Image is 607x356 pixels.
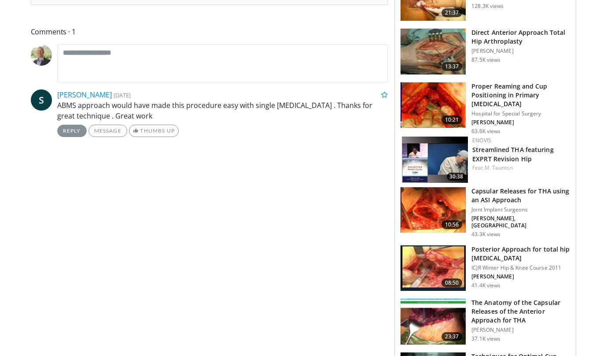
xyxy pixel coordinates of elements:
a: [PERSON_NAME] [57,90,112,100]
div: Feat. [472,164,569,172]
a: Message [88,125,127,137]
p: ABMS approach would have made this procedure easy with single [MEDICAL_DATA] . Thanks for great t... [57,100,388,121]
a: 23:37 The Anatomy of the Capsular Releases of the Anterior Approach for THA [PERSON_NAME] 37.1K v... [400,298,570,345]
p: [PERSON_NAME], [GEOGRAPHIC_DATA] [471,215,570,229]
a: S [31,89,52,111]
img: 314571_3.png.150x105_q85_crop-smart_upscale.jpg [401,187,466,233]
p: 63.6K views [471,128,500,135]
img: 099a0359-b241-4c0e-b33e-4b9c9876bee9.150x105_q85_crop-smart_upscale.jpg [402,137,468,183]
span: 10:56 [441,220,463,229]
p: [PERSON_NAME] [471,48,570,55]
span: 30:38 [447,173,466,181]
img: c4ab79f4-af1a-4690-87a6-21f275021fd0.150x105_q85_crop-smart_upscale.jpg [401,299,466,345]
h3: Capsular Releases for THA using an ASI Approach [471,187,570,204]
span: 21:37 [441,8,463,17]
a: Enovis [472,137,491,144]
img: 294118_0000_1.png.150x105_q85_crop-smart_upscale.jpg [401,29,466,74]
p: [PERSON_NAME] [471,119,570,126]
h3: The Anatomy of the Capsular Releases of the Anterior Approach for THA [471,298,570,325]
h3: Direct Anterior Approach Total Hip Arthroplasty [471,28,570,46]
a: 13:37 Direct Anterior Approach Total Hip Arthroplasty [PERSON_NAME] 87.5K views [400,28,570,75]
a: 30:38 [402,137,468,183]
a: Reply [57,125,87,137]
small: [DATE] [114,91,131,99]
p: Hospital for Special Surgery [471,110,570,117]
span: 23:37 [441,332,463,341]
a: Thumbs Up [129,125,179,137]
span: Comments 1 [31,26,388,37]
p: 43.3K views [471,231,500,238]
a: 10:21 Proper Reaming and Cup Positioning in Primary [MEDICAL_DATA] Hospital for Special Surgery [... [400,82,570,135]
h3: Posterior Approach for total hip [MEDICAL_DATA] [471,245,570,263]
span: 10:21 [441,115,463,124]
p: 128.3K views [471,3,504,10]
span: 13:37 [441,62,463,71]
p: [PERSON_NAME] [471,273,570,280]
p: 41.4K views [471,282,500,289]
img: 297873_0003_1.png.150x105_q85_crop-smart_upscale.jpg [401,245,466,291]
img: 9ceeadf7-7a50-4be6-849f-8c42a554e74d.150x105_q85_crop-smart_upscale.jpg [401,82,466,128]
p: 37.1K views [471,335,500,342]
p: Joint Implant Surgeons [471,206,570,213]
p: [PERSON_NAME] [471,326,570,334]
a: M. Taunton [485,164,513,171]
img: Avatar [31,44,52,66]
h3: Proper Reaming and Cup Positioning in Primary [MEDICAL_DATA] [471,82,570,108]
a: 08:50 Posterior Approach for total hip [MEDICAL_DATA] ICJR Winter Hip & Knee Course 2011 [PERSON_... [400,245,570,292]
a: 10:56 Capsular Releases for THA using an ASI Approach Joint Implant Surgeons [PERSON_NAME], [GEOG... [400,187,570,238]
a: Streamlined THA featuring EXPRT Revision Hip [472,145,554,163]
p: 87.5K views [471,56,500,63]
p: ICJR Winter Hip & Knee Course 2011 [471,264,570,271]
span: 08:50 [441,278,463,287]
